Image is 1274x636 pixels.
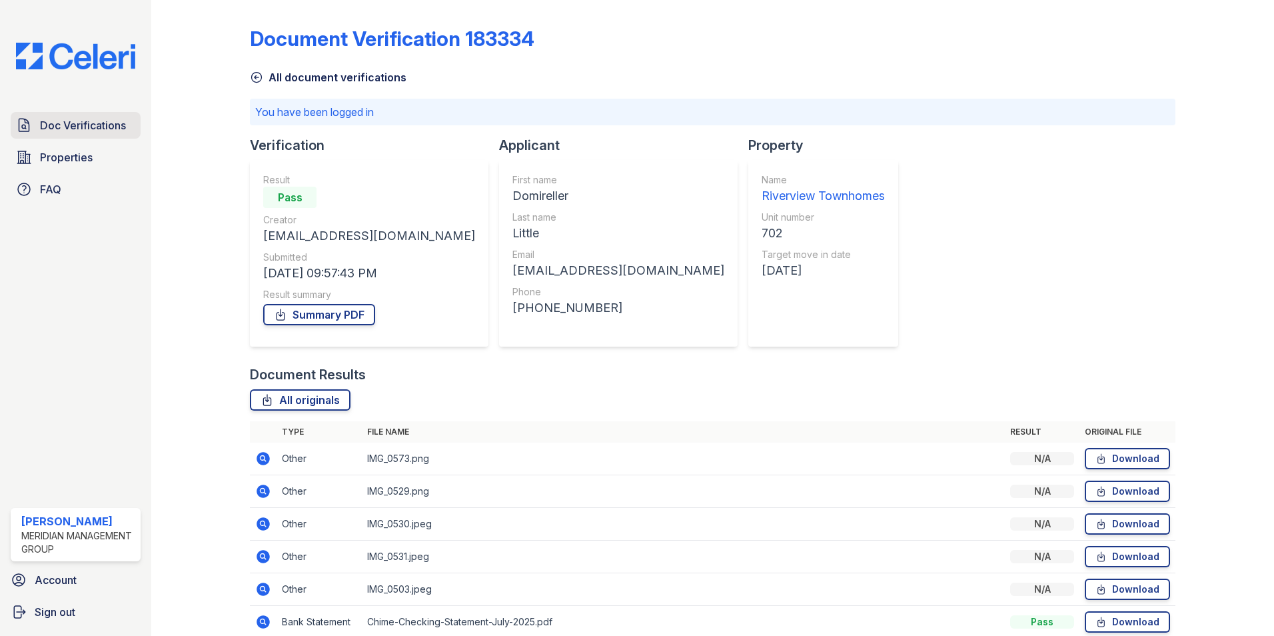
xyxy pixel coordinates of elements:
div: [PERSON_NAME] [21,513,135,529]
td: IMG_0530.jpeg [362,508,1005,541]
div: Name [762,173,885,187]
div: First name [512,173,724,187]
a: Download [1085,481,1170,502]
a: Download [1085,611,1170,633]
a: All originals [250,389,350,411]
div: Result summary [263,288,475,301]
span: FAQ [40,181,61,197]
th: Type [277,421,362,443]
div: 702 [762,224,885,243]
a: Download [1085,546,1170,567]
div: N/A [1010,550,1074,563]
div: Meridian Management Group [21,529,135,556]
td: IMG_0573.png [362,443,1005,475]
div: Riverview Townhomes [762,187,885,205]
span: Doc Verifications [40,117,126,133]
a: FAQ [11,176,141,203]
a: Download [1085,513,1170,535]
div: Unit number [762,211,885,224]
div: Domireller [512,187,724,205]
td: Other [277,573,362,606]
div: N/A [1010,452,1074,465]
div: Submitted [263,251,475,264]
div: Applicant [499,136,748,155]
td: Other [277,475,362,508]
th: Original file [1079,421,1175,443]
span: Properties [40,149,93,165]
div: Document Results [250,365,366,384]
span: Account [35,572,77,588]
div: [DATE] 09:57:43 PM [263,264,475,283]
div: N/A [1010,517,1074,531]
a: Download [1085,579,1170,600]
td: IMG_0503.jpeg [362,573,1005,606]
a: Download [1085,448,1170,469]
div: Little [512,224,724,243]
a: Sign out [5,599,146,625]
div: [EMAIL_ADDRESS][DOMAIN_NAME] [512,261,724,280]
div: Email [512,248,724,261]
div: Pass [263,187,317,208]
div: N/A [1010,583,1074,596]
span: Sign out [35,604,75,620]
a: All document verifications [250,69,406,85]
div: Property [748,136,909,155]
div: Last name [512,211,724,224]
a: Summary PDF [263,304,375,325]
th: Result [1005,421,1079,443]
div: Result [263,173,475,187]
div: [EMAIL_ADDRESS][DOMAIN_NAME] [263,227,475,245]
div: [PHONE_NUMBER] [512,299,724,317]
a: Doc Verifications [11,112,141,139]
div: Document Verification 183334 [250,27,534,51]
div: [DATE] [762,261,885,280]
div: Creator [263,213,475,227]
div: Verification [250,136,499,155]
td: IMG_0529.png [362,475,1005,508]
th: File name [362,421,1005,443]
td: Other [277,443,362,475]
div: Target move in date [762,248,885,261]
div: Pass [1010,615,1074,629]
a: Properties [11,144,141,171]
td: Other [277,508,362,541]
p: You have been logged in [255,104,1170,120]
a: Account [5,567,146,593]
div: N/A [1010,485,1074,498]
div: Phone [512,285,724,299]
td: IMG_0531.jpeg [362,541,1005,573]
a: Name Riverview Townhomes [762,173,885,205]
td: Other [277,541,362,573]
img: CE_Logo_Blue-a8612792a0a2168367f1c8372b55b34899dd931a85d93a1a3d3e32e68fde9ad4.png [5,43,146,69]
